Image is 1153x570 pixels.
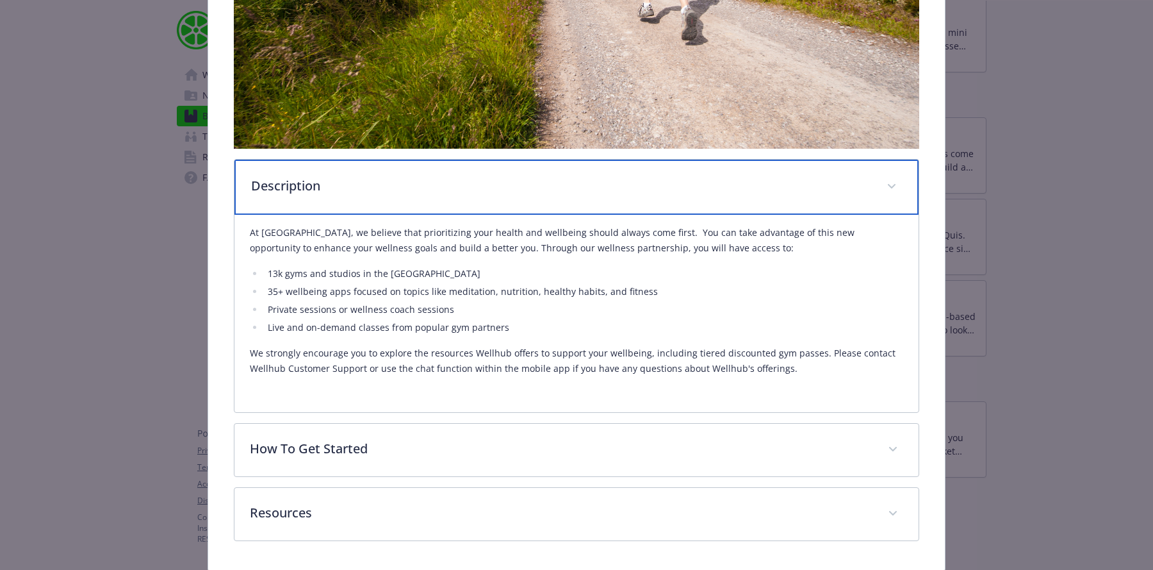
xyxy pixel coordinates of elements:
[264,284,903,299] li: 35+ wellbeing apps focused on topics like meditation, nutrition, healthy habits, and fitness
[250,225,903,256] p: At [GEOGRAPHIC_DATA], we believe that prioritizing your health and wellbeing should always come f...
[251,176,871,196] p: Description
[264,302,903,317] li: Private sessions or wellness coach sessions
[250,503,872,523] p: Resources
[264,266,903,281] li: 13k gyms and studios in the [GEOGRAPHIC_DATA]
[234,160,919,215] div: Description
[234,424,919,476] div: How To Get Started
[250,439,872,458] p: How To Get Started
[250,346,903,376] p: We strongly encourage you to explore the resources Wellhub offers to support your wellbeing, incl...
[264,320,903,335] li: Live and on-demand classes from popular gym partners
[234,488,919,541] div: Resources
[234,215,919,412] div: Description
